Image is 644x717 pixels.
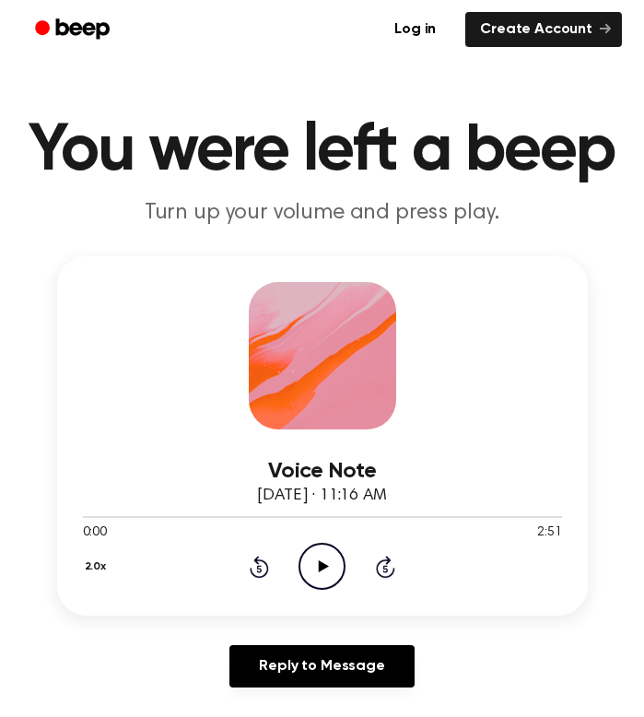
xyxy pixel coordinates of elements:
a: Create Account [465,12,622,47]
a: Log in [376,8,454,51]
span: 2:51 [537,523,561,543]
h3: Voice Note [83,459,562,484]
a: Beep [22,12,126,48]
p: Turn up your volume and press play. [22,199,622,227]
a: Reply to Message [229,645,414,688]
h1: You were left a beep [22,118,622,184]
button: 2.0x [83,551,113,582]
span: 0:00 [83,523,107,543]
span: [DATE] · 11:16 AM [257,488,386,504]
